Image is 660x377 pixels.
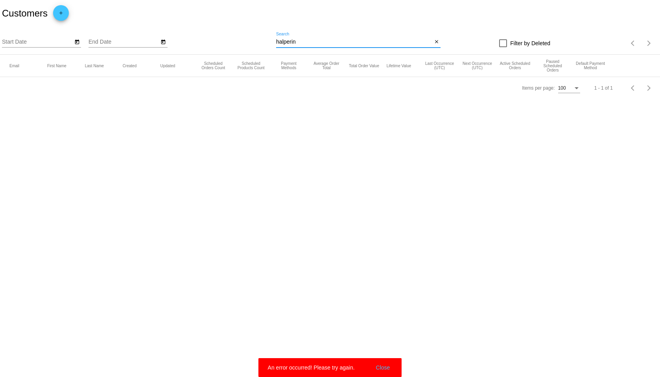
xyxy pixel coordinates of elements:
[198,61,229,70] button: Change sorting for TotalScheduledOrdersCount
[273,61,304,70] button: Change sorting for PaymentMethodsCount
[85,63,104,68] button: Change sorting for LastName
[522,85,555,91] div: Items per page:
[641,35,657,51] button: Next page
[268,364,393,371] simple-snack-bar: An error occurred! Please try again.
[374,364,393,371] button: Close
[2,8,48,19] h2: Customers
[625,35,641,51] button: Previous page
[387,63,411,68] button: Change sorting for ScheduledOrderLTV
[159,37,168,46] button: Open calendar
[9,63,19,68] button: Change sorting for Email
[424,61,455,70] button: Change sorting for LastScheduledOrderOccurrenceUtc
[276,39,432,45] input: Search
[88,39,159,45] input: End Date
[500,61,530,70] button: Change sorting for ActiveScheduledOrdersCount
[56,10,66,20] mat-icon: add
[432,38,441,46] button: Clear
[73,37,81,46] button: Open calendar
[575,61,606,70] button: Change sorting for DefaultPaymentMethod
[236,61,266,70] button: Change sorting for TotalProductsScheduledCount
[558,85,566,91] span: 100
[558,86,580,91] mat-select: Items per page:
[349,63,379,68] button: Change sorting for TotalScheduledOrderValue
[47,63,66,68] button: Change sorting for FirstName
[537,59,568,72] button: Change sorting for PausedScheduledOrdersCount
[510,39,550,48] span: Filter by Deleted
[594,85,613,91] div: 1 - 1 of 1
[625,80,641,96] button: Previous page
[434,39,439,45] mat-icon: close
[160,63,175,68] button: Change sorting for UpdatedUtc
[462,61,493,70] button: Change sorting for NextScheduledOrderOccurrenceUtc
[641,80,657,96] button: Next page
[2,39,73,45] input: Start Date
[123,63,137,68] button: Change sorting for CreatedUtc
[311,61,342,70] button: Change sorting for AverageScheduledOrderTotal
